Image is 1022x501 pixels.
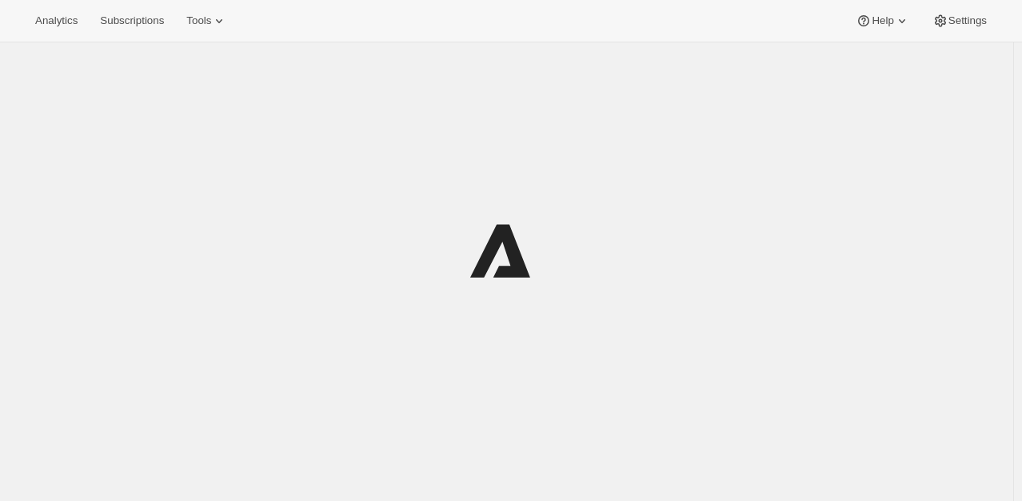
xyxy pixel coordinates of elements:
button: Subscriptions [90,10,174,32]
button: Settings [923,10,996,32]
button: Analytics [26,10,87,32]
span: Analytics [35,14,78,27]
button: Help [846,10,919,32]
span: Settings [948,14,987,27]
span: Help [872,14,893,27]
button: Tools [177,10,237,32]
span: Tools [186,14,211,27]
span: Subscriptions [100,14,164,27]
